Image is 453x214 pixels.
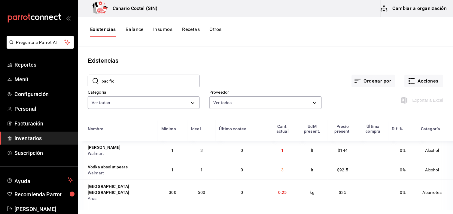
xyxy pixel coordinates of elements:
span: Facturación [14,119,73,128]
td: Alcohol [417,160,453,179]
td: Alcohol [417,141,453,160]
button: Acciones [405,75,443,87]
div: [GEOGRAPHIC_DATA] [GEOGRAPHIC_DATA] [88,183,154,195]
div: Ideal [191,126,201,131]
span: 1 [281,148,284,153]
span: Suscripción [14,149,73,157]
button: Ordenar por [352,75,395,87]
span: Reportes [14,61,73,69]
div: Último conteo [219,126,247,131]
span: 500 [198,190,205,195]
div: Vodka absolut pears [88,164,128,170]
div: Nombre [88,126,103,131]
span: Ayuda [14,176,65,184]
span: Recomienda Parrot [14,190,73,198]
span: 3 [200,148,203,153]
button: Insumos [153,26,172,37]
div: Última compra [362,124,385,134]
div: Cant. actual [272,124,293,134]
span: 0 [241,167,243,172]
td: Abarrotes [417,179,453,205]
span: Inventarios [14,134,73,142]
div: navigation tabs [90,26,222,37]
a: Pregunta a Parrot AI [4,44,74,50]
span: Ver todas [92,100,110,106]
td: kg [297,179,328,205]
button: open_drawer_menu [66,16,71,20]
div: Existencias [88,56,118,65]
span: 1 [200,167,203,172]
span: 0% [400,190,406,195]
span: $144 [338,148,348,153]
span: Configuración [14,90,73,98]
span: 1 [172,167,174,172]
div: Categoría [421,126,440,131]
span: 300 [169,190,176,195]
td: lt [297,141,328,160]
span: $35 [339,190,346,195]
span: $92.5 [337,167,348,172]
button: Pregunta a Parrot AI [7,36,74,49]
span: 0 [241,148,243,153]
label: Proveedor [209,90,321,95]
span: Ver todos [213,100,232,106]
span: Pregunta a Parrot AI [16,39,65,46]
span: 0% [400,167,406,172]
span: 3 [281,167,284,172]
div: Dif. % [392,126,403,131]
button: Balance [126,26,144,37]
div: Mínimo [161,126,176,131]
div: Aros [88,195,154,201]
label: Categoría [88,90,200,95]
h3: Canario Coctel (SIN) [108,5,158,12]
span: Menú [14,75,73,83]
div: Walmart [88,150,154,156]
td: lt [297,160,328,179]
span: Personal [14,105,73,113]
span: 1 [172,148,174,153]
span: [PERSON_NAME] [14,205,73,213]
div: UdM present. [301,124,324,134]
button: Existencias [90,26,116,37]
div: [PERSON_NAME] [88,144,120,150]
span: 0 [241,190,243,195]
button: Recetas [182,26,200,37]
div: Precio present. [331,124,354,134]
span: 0% [400,148,406,153]
span: 0.25 [278,190,287,195]
input: Buscar nombre de insumo [102,75,200,87]
button: Otros [210,26,222,37]
div: Walmart [88,170,154,176]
